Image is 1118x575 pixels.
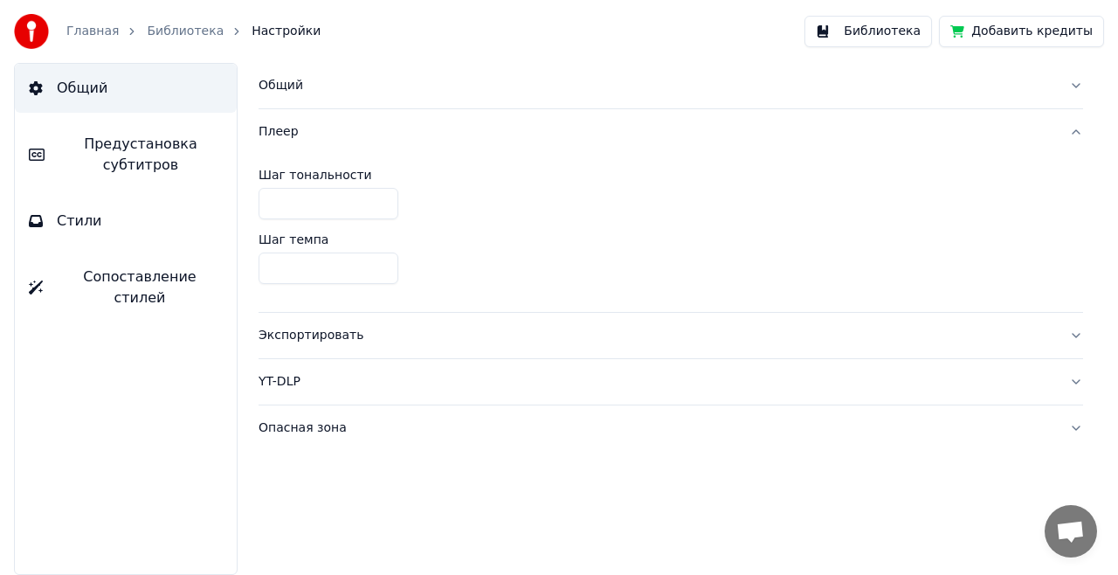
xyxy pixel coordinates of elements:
img: youka [14,14,49,49]
a: Библиотека [147,23,224,40]
div: Плеер [259,155,1083,312]
button: Библиотека [804,16,932,47]
div: Экспортировать [259,327,1055,344]
a: Главная [66,23,119,40]
button: Стили [15,197,237,246]
div: YT-DLP [259,373,1055,391]
button: YT-DLP [259,359,1083,405]
button: Общий [259,63,1083,108]
a: Открытый чат [1045,505,1097,558]
span: Сопоставление стилей [57,267,223,308]
button: Сопоставление стилей [15,253,237,322]
div: Общий [259,77,1055,94]
span: Предустановка субтитров [59,134,223,176]
button: Предустановка субтитров [15,120,237,190]
button: Экспортировать [259,313,1083,358]
div: Опасная зона [259,419,1055,437]
button: Добавить кредиты [939,16,1104,47]
span: Настройки [252,23,321,40]
button: Общий [15,64,237,113]
span: Стили [57,211,102,232]
label: Шаг тональности [259,169,372,181]
button: Опасная зона [259,405,1083,451]
button: Плеер [259,109,1083,155]
span: Общий [57,78,107,99]
div: Плеер [259,123,1055,141]
nav: breadcrumb [66,23,321,40]
label: Шаг темпа [259,233,328,246]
